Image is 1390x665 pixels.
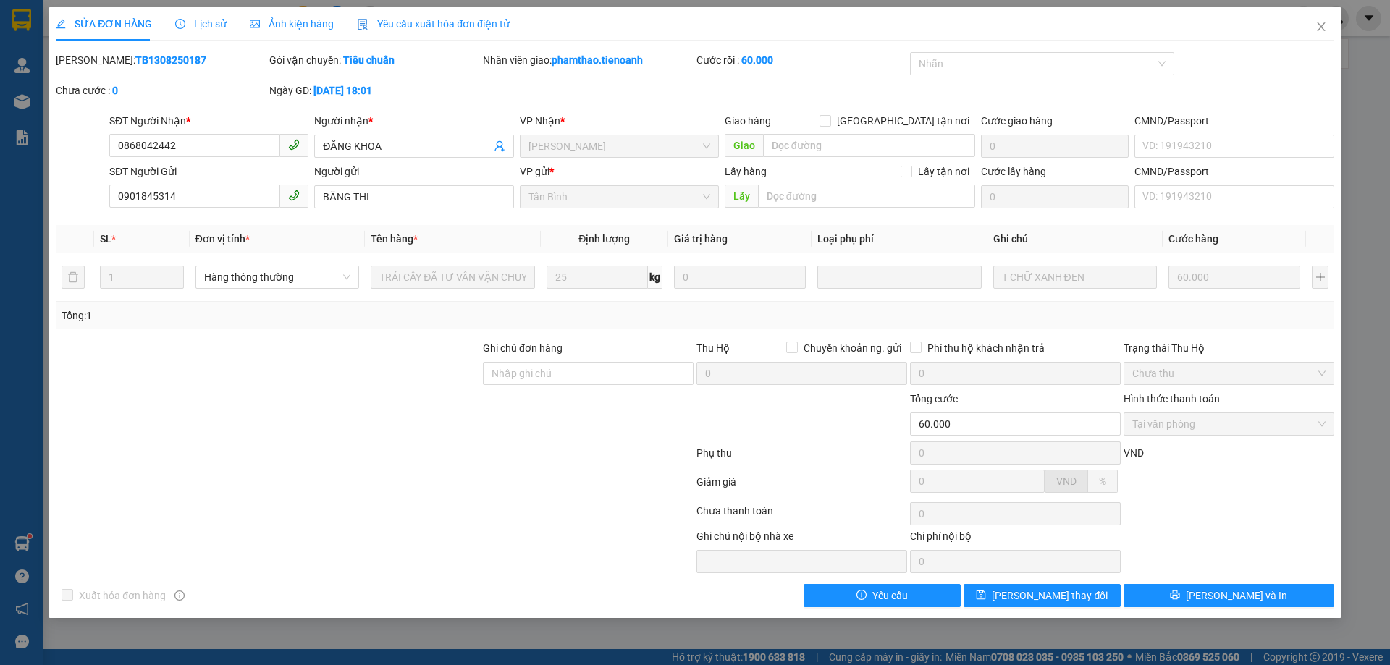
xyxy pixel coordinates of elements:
[1132,413,1326,435] span: Tại văn phòng
[981,135,1129,158] input: Cước giao hàng
[1312,266,1328,289] button: plus
[552,54,643,66] b: phamthao.tienoanh
[1168,233,1218,245] span: Cước hàng
[314,164,513,179] div: Người gửi
[195,233,250,245] span: Đơn vị tính
[910,393,958,404] span: Tổng cước
[976,590,986,601] span: save
[1315,21,1327,33] span: close
[725,134,763,157] span: Giao
[109,113,308,129] div: SĐT Người Nhận
[56,52,266,68] div: [PERSON_NAME]:
[695,503,909,528] div: Chưa thanh toán
[674,233,728,245] span: Giá trị hàng
[269,82,480,98] div: Ngày GD:
[135,54,206,66] b: TB1308250187
[696,528,907,550] div: Ghi chú nội bộ nhà xe
[174,590,185,601] span: info-circle
[343,54,395,66] b: Tiêu chuẩn
[856,590,867,601] span: exclamation-circle
[1186,588,1287,603] span: [PERSON_NAME] và In
[112,85,118,96] b: 0
[804,584,961,607] button: exclamation-circleYêu cầu
[109,164,308,179] div: SĐT Người Gửi
[371,266,534,289] input: VD: Bàn, Ghế
[250,18,334,30] span: Ảnh kiện hàng
[993,266,1157,289] input: Ghi Chú
[1056,475,1077,487] span: VND
[725,185,758,208] span: Lấy
[483,52,694,68] div: Nhân viên giao:
[100,233,111,245] span: SL
[483,362,694,385] input: Ghi chú đơn hàng
[981,185,1129,208] input: Cước lấy hàng
[371,233,418,245] span: Tên hàng
[1134,164,1334,179] div: CMND/Passport
[483,342,563,354] label: Ghi chú đơn hàng
[73,588,172,603] span: Xuất hóa đơn hàng
[725,115,771,127] span: Giao hàng
[520,115,560,127] span: VP Nhận
[1301,7,1341,48] button: Close
[1099,475,1106,487] span: %
[741,54,773,66] b: 60.000
[695,445,909,470] div: Phụ thu
[1124,393,1220,404] label: Hình thức thanh toán
[528,135,710,157] span: Cư Kuin
[831,113,975,129] span: [GEOGRAPHIC_DATA] tận nơi
[648,266,662,289] span: kg
[520,164,719,179] div: VP gửi
[981,115,1053,127] label: Cước giao hàng
[758,185,975,208] input: Dọc đường
[696,342,730,354] span: Thu Hộ
[578,233,630,245] span: Định lượng
[674,266,806,289] input: 0
[269,52,480,68] div: Gói vận chuyển:
[288,139,300,151] span: phone
[992,588,1108,603] span: [PERSON_NAME] thay đổi
[1170,590,1180,601] span: printer
[695,474,909,499] div: Giảm giá
[696,52,907,68] div: Cước rồi :
[357,19,368,30] img: icon
[1132,363,1326,384] span: Chưa thu
[922,340,1050,356] span: Phí thu hộ khách nhận trả
[494,140,505,152] span: user-add
[175,19,185,29] span: clock-circle
[812,225,987,253] th: Loại phụ phí
[357,18,510,30] span: Yêu cầu xuất hóa đơn điện tử
[1134,113,1334,129] div: CMND/Passport
[314,113,513,129] div: Người nhận
[250,19,260,29] span: picture
[56,82,266,98] div: Chưa cước :
[56,19,66,29] span: edit
[798,340,907,356] span: Chuyển khoản ng. gửi
[62,266,85,289] button: delete
[872,588,908,603] span: Yêu cầu
[1124,584,1334,607] button: printer[PERSON_NAME] và In
[175,18,227,30] span: Lịch sử
[763,134,975,157] input: Dọc đường
[1168,266,1300,289] input: 0
[56,18,152,30] span: SỬA ĐƠN HÀNG
[910,528,1121,550] div: Chi phí nội bộ
[528,186,710,208] span: Tân Bình
[313,85,372,96] b: [DATE] 18:01
[62,308,536,323] div: Tổng: 1
[1124,447,1144,459] span: VND
[1124,340,1334,356] div: Trạng thái Thu Hộ
[204,266,350,288] span: Hàng thông thường
[964,584,1121,607] button: save[PERSON_NAME] thay đổi
[912,164,975,179] span: Lấy tận nơi
[981,166,1046,177] label: Cước lấy hàng
[987,225,1163,253] th: Ghi chú
[725,166,767,177] span: Lấy hàng
[288,190,300,201] span: phone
